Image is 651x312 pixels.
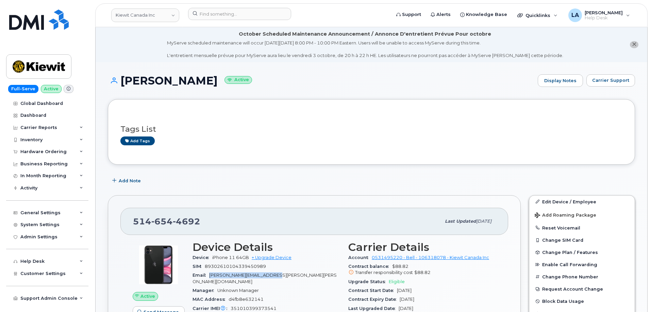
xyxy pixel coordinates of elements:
[193,273,337,284] span: [PERSON_NAME][EMAIL_ADDRESS][PERSON_NAME][PERSON_NAME][DOMAIN_NAME]
[348,255,372,260] span: Account
[355,270,413,275] span: Transfer responsibility cost
[529,295,635,307] button: Block Data Usage
[586,74,635,87] button: Carrier Support
[445,219,476,224] span: Last updated
[173,216,200,226] span: 4692
[193,255,212,260] span: Device
[140,293,155,299] span: Active
[529,258,635,271] button: Enable Call Forwarding
[239,31,491,38] div: October Scheduled Maintenance Announcement / Annonce D'entretient Prévue Pour octobre
[252,255,291,260] a: + Upgrade Device
[193,273,209,278] span: Email
[529,234,635,246] button: Change SIM Card
[229,297,264,302] span: d4fb8e632141
[133,216,200,226] span: 514
[348,264,496,276] span: $88.82
[348,264,392,269] span: Contract balance
[538,74,583,87] a: Display Notes
[205,264,266,269] span: 89302610104339450989
[348,297,400,302] span: Contract Expiry Date
[529,283,635,295] button: Request Account Change
[348,306,399,311] span: Last Upgraded Date
[372,255,489,260] a: 0531495220 - Bell - 106318078 - Kiewit Canada Inc
[529,246,635,258] button: Change Plan / Features
[529,271,635,283] button: Change Phone Number
[397,288,412,293] span: [DATE]
[193,297,229,302] span: MAC Address
[167,40,563,59] div: MyServe scheduled maintenance will occur [DATE][DATE] 8:00 PM - 10:00 PM Eastern. Users will be u...
[193,264,205,269] span: SIM
[138,244,179,285] img: iPhone_11.jpg
[151,216,173,226] span: 654
[108,175,147,187] button: Add Note
[224,76,252,84] small: Active
[389,279,405,284] span: Eligible
[414,270,431,275] span: $88.82
[529,196,635,208] a: Edit Device / Employee
[529,208,635,222] button: Add Roaming Package
[193,241,340,253] h3: Device Details
[348,279,389,284] span: Upgrade Status
[120,136,155,145] a: Add tags
[120,125,622,133] h3: Tags List
[535,213,596,219] span: Add Roaming Package
[630,41,638,48] button: close notification
[529,222,635,234] button: Reset Voicemail
[217,288,259,293] span: Unknown Manager
[542,262,597,267] span: Enable Call Forwarding
[348,288,397,293] span: Contract Start Date
[108,75,534,87] h1: [PERSON_NAME]
[592,77,629,84] span: Carrier Support
[193,288,217,293] span: Manager
[542,250,598,255] span: Change Plan / Features
[212,255,249,260] span: iPhone 11 64GB
[400,297,414,302] span: [DATE]
[399,306,413,311] span: [DATE]
[119,178,141,184] span: Add Note
[621,282,646,307] iframe: Messenger Launcher
[348,241,496,253] h3: Carrier Details
[476,219,491,224] span: [DATE]
[193,306,231,311] span: Carrier IMEI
